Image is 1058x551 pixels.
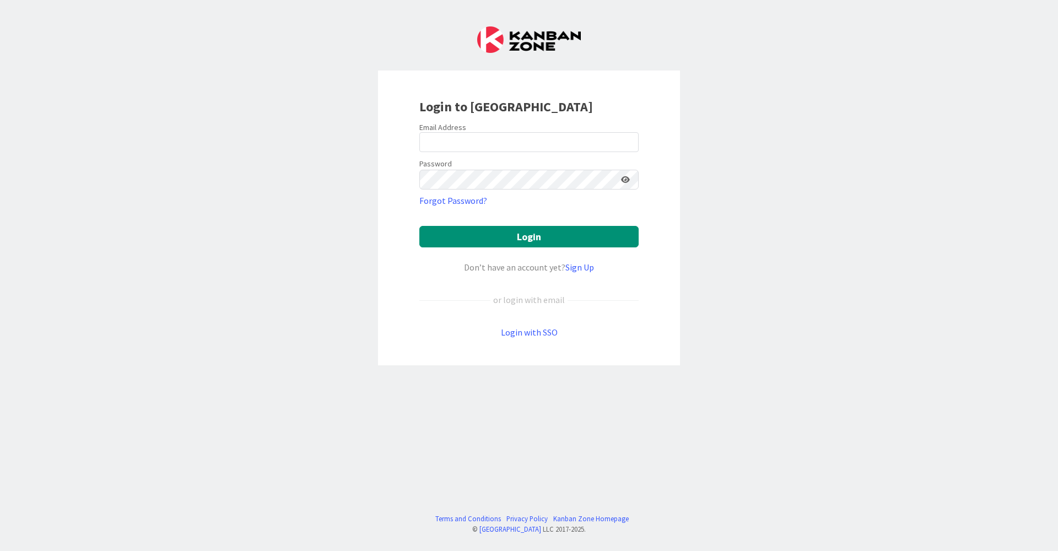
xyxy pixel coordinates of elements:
a: Login with SSO [501,327,558,338]
a: Sign Up [565,262,594,273]
div: Don’t have an account yet? [419,261,639,274]
img: Kanban Zone [477,26,581,53]
a: Kanban Zone Homepage [553,514,629,524]
div: © LLC 2017- 2025 . [430,524,629,534]
label: Password [419,158,452,170]
a: Terms and Conditions [435,514,501,524]
a: Privacy Policy [506,514,548,524]
div: or login with email [490,293,568,306]
a: Forgot Password? [419,194,487,207]
button: Login [419,226,639,247]
b: Login to [GEOGRAPHIC_DATA] [419,98,593,115]
label: Email Address [419,122,466,132]
a: [GEOGRAPHIC_DATA] [479,525,541,533]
